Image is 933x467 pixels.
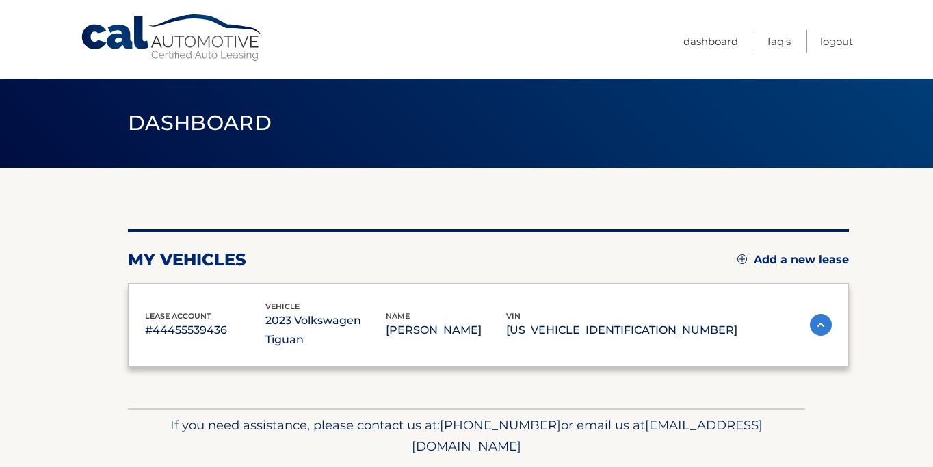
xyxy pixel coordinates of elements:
[265,302,300,311] span: vehicle
[810,314,832,336] img: accordion-active.svg
[145,311,211,321] span: lease account
[683,30,738,53] a: Dashboard
[767,30,791,53] a: FAQ's
[440,417,561,433] span: [PHONE_NUMBER]
[506,321,737,340] p: [US_VEHICLE_IDENTIFICATION_NUMBER]
[80,14,265,62] a: Cal Automotive
[128,110,272,135] span: Dashboard
[737,253,849,267] a: Add a new lease
[145,321,265,340] p: #44455539436
[506,311,521,321] span: vin
[386,311,410,321] span: name
[820,30,853,53] a: Logout
[386,321,506,340] p: [PERSON_NAME]
[128,250,246,270] h2: my vehicles
[265,311,386,349] p: 2023 Volkswagen Tiguan
[137,414,796,458] p: If you need assistance, please contact us at: or email us at
[737,254,747,264] img: add.svg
